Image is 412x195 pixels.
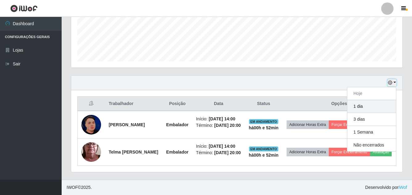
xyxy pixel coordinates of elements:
strong: há 00 h e 52 min [249,125,279,130]
th: Status [245,97,282,111]
button: Forçar Encerramento [329,120,370,129]
button: Adicionar Horas Extra [287,148,329,156]
button: Não encerrados [347,139,396,151]
button: 1 dia [347,100,396,113]
button: Forçar Encerramento [329,148,370,156]
li: Término: [196,122,241,129]
span: © 2025 . [67,184,92,191]
button: Hoje [347,87,396,100]
span: EM ANDAMENTO [249,119,278,124]
span: EM ANDAMENTO [249,146,278,151]
li: Início: [196,116,241,122]
strong: Telma [PERSON_NAME] [109,150,158,154]
button: Adicionar Horas Extra [287,120,329,129]
th: Data [192,97,245,111]
button: 1 Semana [347,126,396,139]
strong: Embalador [166,122,188,127]
span: Desenvolvido por [365,184,407,191]
strong: há 00 h e 52 min [249,153,279,158]
button: Avaliação [370,148,392,156]
time: [DATE] 14:00 [209,144,235,149]
span: IWOF [67,185,78,190]
button: 3 dias [347,113,396,126]
img: 1744294731442.jpeg [81,130,101,174]
th: Opções [282,97,396,111]
a: iWof [398,185,407,190]
th: Posição [162,97,192,111]
img: CoreUI Logo [10,5,38,12]
time: [DATE] 20:00 [214,123,241,128]
time: [DATE] 14:00 [209,116,235,121]
strong: [PERSON_NAME] [109,122,145,127]
li: Início: [196,143,241,150]
strong: Embalador [166,150,188,154]
li: Término: [196,150,241,156]
th: Trabalhador [105,97,162,111]
img: 1706249097199.jpeg [81,115,101,135]
time: [DATE] 20:00 [214,150,241,155]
